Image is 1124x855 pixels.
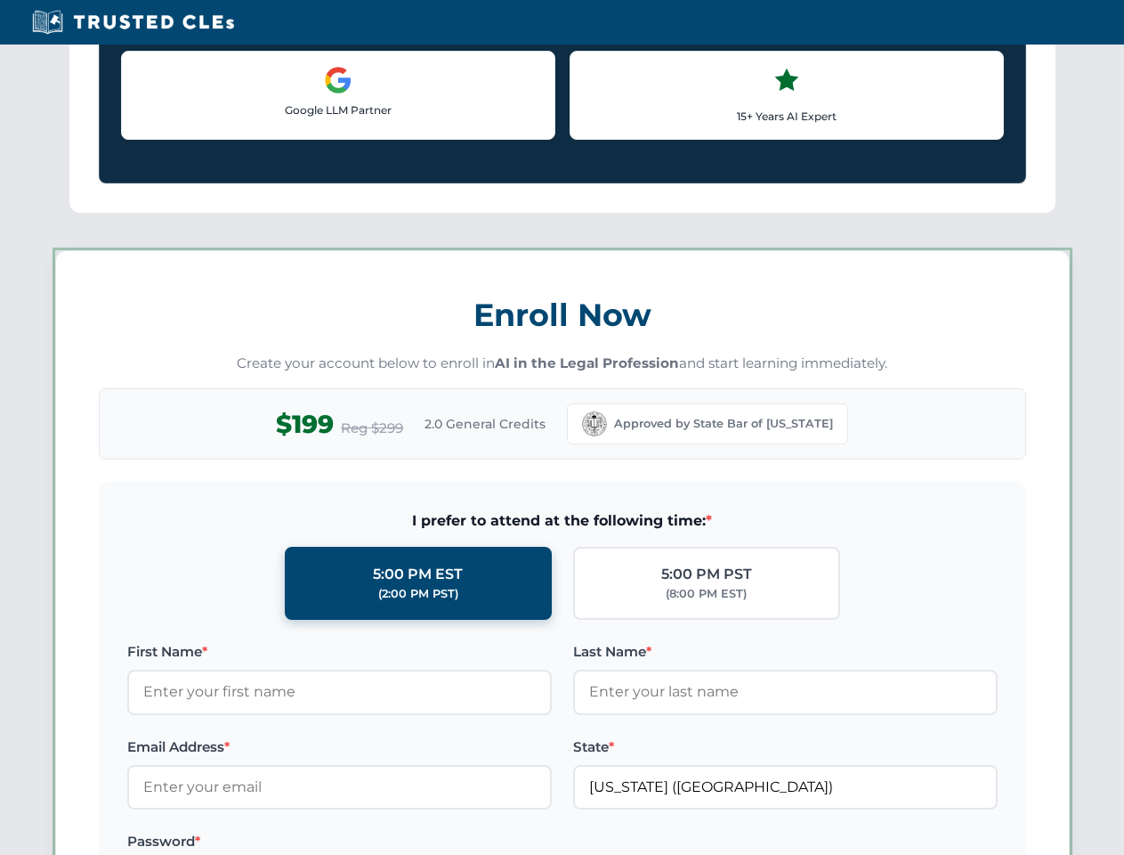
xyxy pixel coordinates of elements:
span: 2.0 General Credits [425,414,546,434]
p: Google LLM Partner [136,102,540,118]
span: $199 [276,404,334,444]
div: (8:00 PM EST) [666,585,747,603]
label: State [573,737,998,758]
img: Trusted CLEs [27,9,239,36]
div: (2:00 PM PST) [378,585,458,603]
span: Reg $299 [341,418,403,439]
input: Enter your first name [127,670,552,714]
h3: Enroll Now [99,287,1026,343]
label: Password [127,831,552,852]
div: 5:00 PM EST [373,563,463,586]
input: Enter your last name [573,670,998,714]
img: California Bar [582,411,607,436]
img: Google [324,66,352,94]
label: First Name [127,641,552,663]
label: Last Name [573,641,998,663]
input: California (CA) [573,765,998,810]
p: Create your account below to enroll in and start learning immediately. [99,354,1026,374]
span: Approved by State Bar of [US_STATE] [614,415,833,433]
strong: AI in the Legal Profession [495,354,679,371]
span: I prefer to attend at the following time: [127,509,998,533]
div: 5:00 PM PST [661,563,752,586]
p: 15+ Years AI Expert [585,108,989,125]
input: Enter your email [127,765,552,810]
label: Email Address [127,737,552,758]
